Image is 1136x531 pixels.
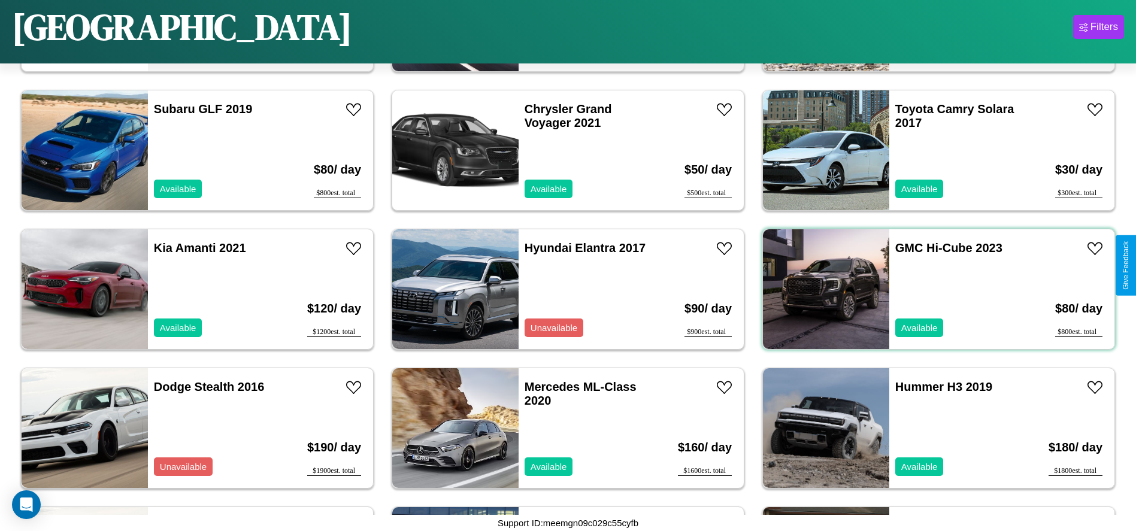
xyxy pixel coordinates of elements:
[895,380,992,393] a: Hummer H3 2019
[684,290,732,327] h3: $ 90 / day
[684,327,732,337] div: $ 900 est. total
[901,181,938,197] p: Available
[901,320,938,336] p: Available
[154,380,265,393] a: Dodge Stealth 2016
[307,429,361,466] h3: $ 190 / day
[1055,151,1102,189] h3: $ 30 / day
[895,241,1002,254] a: GMC Hi-Cube 2023
[1122,241,1130,290] div: Give Feedback
[314,151,361,189] h3: $ 80 / day
[525,380,637,407] a: Mercedes ML-Class 2020
[314,189,361,198] div: $ 800 est. total
[1049,466,1102,476] div: $ 1800 est. total
[160,181,196,197] p: Available
[678,429,732,466] h3: $ 160 / day
[531,459,567,475] p: Available
[684,189,732,198] div: $ 500 est. total
[525,241,646,254] a: Hyundai Elantra 2017
[1090,21,1118,33] div: Filters
[498,515,638,531] p: Support ID: meemgn09c029c55cyfb
[1055,327,1102,337] div: $ 800 est. total
[525,102,612,129] a: Chrysler Grand Voyager 2021
[684,151,732,189] h3: $ 50 / day
[12,2,352,51] h1: [GEOGRAPHIC_DATA]
[895,102,1014,129] a: Toyota Camry Solara 2017
[307,327,361,337] div: $ 1200 est. total
[1055,290,1102,327] h3: $ 80 / day
[531,181,567,197] p: Available
[160,459,207,475] p: Unavailable
[12,490,41,519] div: Open Intercom Messenger
[901,459,938,475] p: Available
[154,102,253,116] a: Subaru GLF 2019
[154,241,246,254] a: Kia Amanti 2021
[307,466,361,476] div: $ 1900 est. total
[1049,429,1102,466] h3: $ 180 / day
[1055,189,1102,198] div: $ 300 est. total
[160,320,196,336] p: Available
[678,466,732,476] div: $ 1600 est. total
[1073,15,1124,39] button: Filters
[307,290,361,327] h3: $ 120 / day
[531,320,577,336] p: Unavailable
